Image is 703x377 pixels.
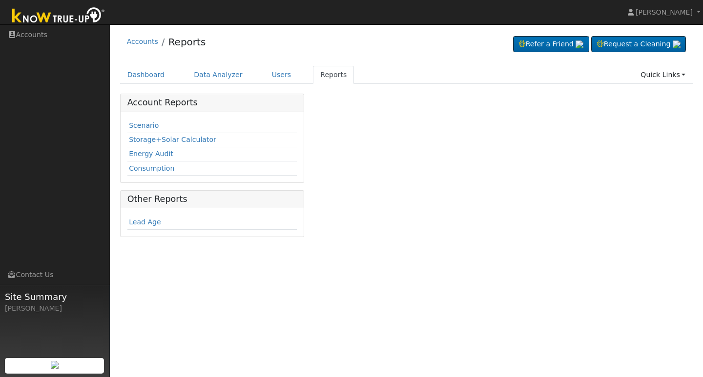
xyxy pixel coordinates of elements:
a: Reports [313,66,354,84]
a: Scenario [129,121,159,129]
img: Know True-Up [7,5,110,27]
a: Storage+Solar Calculator [129,136,216,143]
a: Quick Links [633,66,693,84]
a: Energy Audit [129,150,173,158]
a: Dashboard [120,66,172,84]
a: Reports [168,36,206,48]
a: Refer a Friend [513,36,589,53]
img: retrieve [51,361,59,369]
img: retrieve [673,40,681,48]
a: Data Analyzer [186,66,250,84]
img: retrieve [576,40,583,48]
h5: Other Reports [127,194,297,204]
a: Users [265,66,299,84]
a: Consumption [129,164,174,172]
a: Accounts [127,38,158,45]
span: [PERSON_NAME] [636,8,693,16]
a: Lead Age [129,218,161,226]
span: Site Summary [5,290,104,303]
a: Request a Cleaning [591,36,686,53]
div: [PERSON_NAME] [5,303,104,314]
h5: Account Reports [127,98,297,108]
